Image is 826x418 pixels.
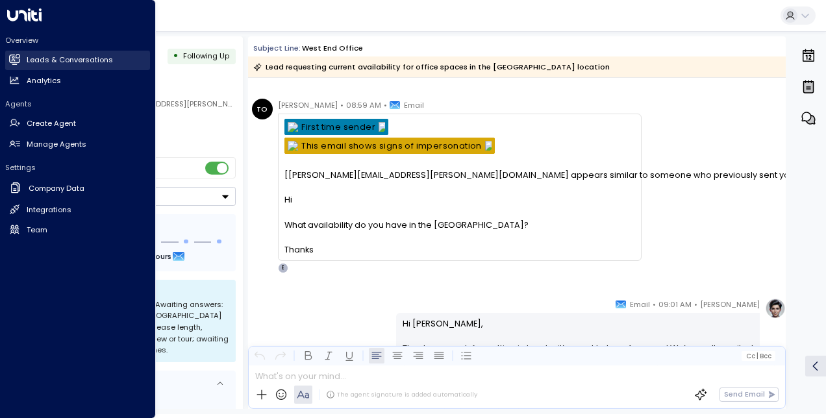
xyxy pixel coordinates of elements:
span: [PERSON_NAME][EMAIL_ADDRESS][PERSON_NAME][DOMAIN_NAME] [62,99,308,109]
h2: Company Data [29,183,84,194]
a: First time sender [301,122,375,132]
img: This email shows signs of impersonation [288,141,298,151]
h2: Settings [5,162,150,173]
a: Analytics [5,71,150,90]
span: 09:01 AM [658,298,692,311]
h2: Team [27,225,47,236]
img: This email shows signs of impersonation [485,141,492,151]
h2: Agents [5,99,150,109]
span: Email [630,298,650,311]
span: • [384,99,387,112]
div: E [278,263,288,273]
h2: Analytics [27,75,61,86]
img: profile-logo.png [765,298,786,319]
div: The agent signature is added automatically [326,390,477,399]
a: Integrations [5,200,150,219]
div: • [173,47,179,66]
div: TO [252,99,273,119]
a: Create Agent [5,114,150,134]
span: [PERSON_NAME] [278,99,338,112]
span: Cc Bcc [746,352,771,360]
h2: Create Agent [27,118,76,129]
a: Team [5,220,150,240]
span: 08:59 AM [346,99,381,112]
div: Follow Up Sequence [51,223,227,234]
span: Subject Line: [253,43,301,53]
div: West end office [302,43,363,54]
a: Leads & Conversations [5,51,150,70]
a: Company Data [5,178,150,199]
a: Manage Agents [5,134,150,154]
h2: Overview [5,35,150,45]
span: | [757,352,758,360]
button: Redo [273,348,288,363]
pre: [[PERSON_NAME][EMAIL_ADDRESS][PERSON_NAME][DOMAIN_NAME] appears similar to someone who previously... [284,169,634,256]
button: Cc|Bcc [742,351,775,361]
span: Email [404,99,424,112]
img: First time sender [379,122,385,132]
span: Following Up [183,51,229,61]
div: Lead requesting current availability for office spaces in the [GEOGRAPHIC_DATA] location [253,60,610,73]
span: In about 22 hours [105,249,171,264]
span: • [653,298,656,311]
h2: Manage Agents [27,139,86,150]
span: • [694,298,697,311]
h2: Leads & Conversations [27,55,113,66]
a: This email shows signs of impersonation [301,141,482,151]
span: [PERSON_NAME] [700,298,760,311]
h2: Integrations [27,204,71,215]
button: Undo [252,348,268,363]
div: Next Follow Up: [51,249,227,264]
span: • [340,99,344,112]
img: First time sender [288,122,298,132]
